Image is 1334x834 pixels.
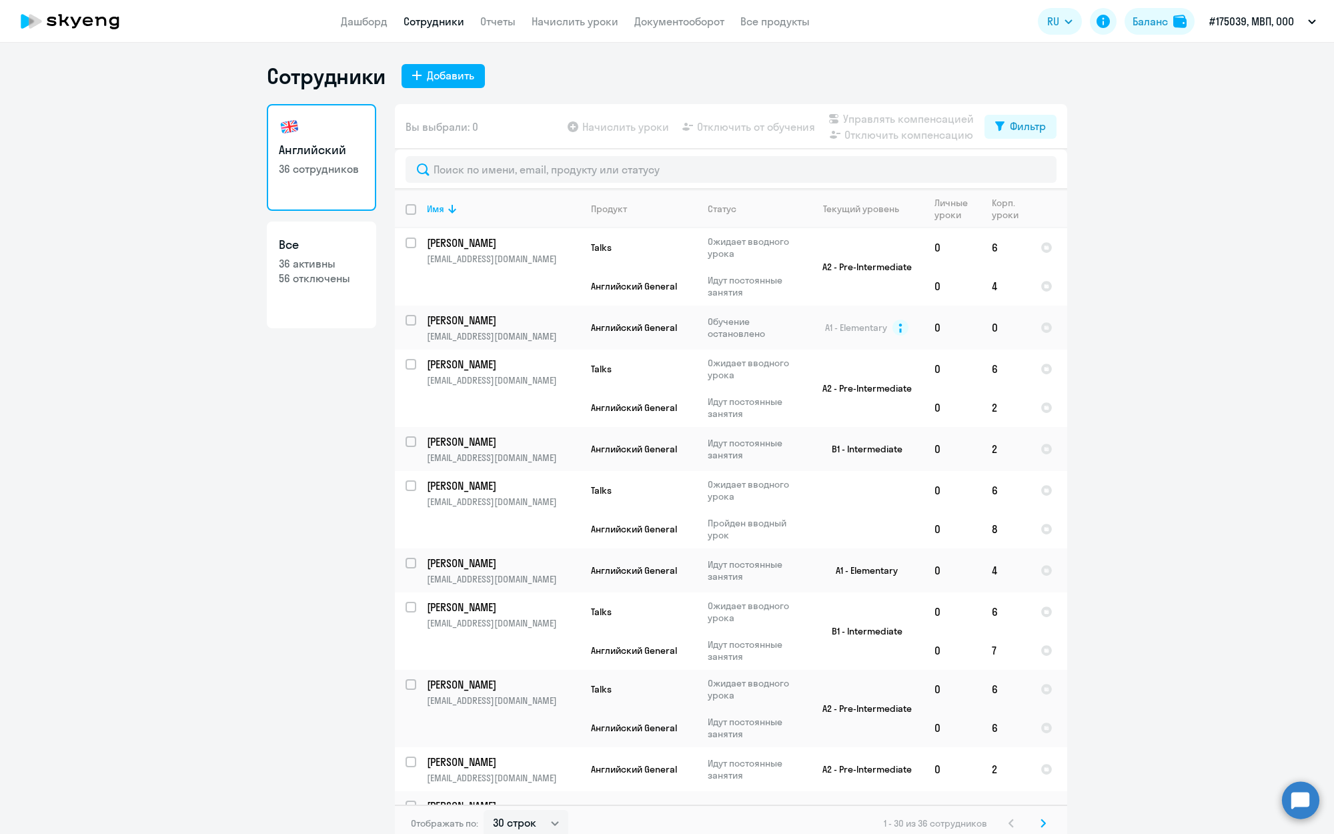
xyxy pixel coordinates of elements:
td: 0 [924,471,981,510]
td: 0 [924,709,981,747]
a: [PERSON_NAME] [427,556,580,570]
span: Английский General [591,443,677,455]
p: [EMAIL_ADDRESS][DOMAIN_NAME] [427,253,580,265]
span: 1 - 30 из 36 сотрудников [884,817,987,829]
a: Английский36 сотрудников [267,104,376,211]
span: Английский General [591,763,677,775]
p: 36 сотрудников [279,161,364,176]
p: [EMAIL_ADDRESS][DOMAIN_NAME] [427,330,580,342]
p: [EMAIL_ADDRESS][DOMAIN_NAME] [427,374,580,386]
p: Идут постоянные занятия [708,757,799,781]
h3: Все [279,236,364,254]
span: Английский General [591,523,677,535]
p: [PERSON_NAME] [427,600,578,614]
a: [PERSON_NAME] [427,677,580,692]
td: 0 [924,548,981,592]
p: Идут постоянные занятия [708,558,799,582]
a: [PERSON_NAME] [427,478,580,493]
p: [PERSON_NAME] [427,799,578,813]
h1: Сотрудники [267,63,386,89]
p: Ожидает вводного урока [708,478,799,502]
a: Начислить уроки [532,15,618,28]
p: [PERSON_NAME] [427,556,578,570]
p: Ожидает вводного урока [708,677,799,701]
td: 0 [924,631,981,670]
span: Talks [591,606,612,618]
p: [EMAIL_ADDRESS][DOMAIN_NAME] [427,573,580,585]
span: Английский General [591,402,677,414]
td: 6 [981,709,1030,747]
div: Статус [708,203,736,215]
a: [PERSON_NAME] [427,755,580,769]
p: Идут постоянные занятия [708,274,799,298]
h3: Английский [279,141,364,159]
td: 0 [924,228,981,267]
a: Все36 активны56 отключены [267,222,376,328]
a: Сотрудники [404,15,464,28]
td: 0 [924,747,981,791]
p: [PERSON_NAME] [427,357,578,372]
td: A2 - Pre-Intermediate [800,670,924,747]
button: Фильтр [984,115,1057,139]
p: [PERSON_NAME] [427,755,578,769]
img: english [279,116,300,137]
a: [PERSON_NAME] [427,600,580,614]
p: Ожидает вводного урока [708,236,799,260]
p: [PERSON_NAME] [427,236,578,250]
div: Текущий уровень [823,203,899,215]
div: Продукт [591,203,627,215]
td: 0 [924,267,981,306]
td: 8 [981,510,1030,548]
span: Английский General [591,722,677,734]
p: [PERSON_NAME] [427,434,578,449]
span: Английский General [591,645,677,657]
p: Идут постоянные занятия [708,437,799,461]
td: A1 - Elementary [800,548,924,592]
div: Личные уроки [934,197,980,221]
td: 0 [924,592,981,631]
div: Добавить [427,67,474,83]
p: 56 отключены [279,271,364,286]
span: Отображать по: [411,817,478,829]
td: 0 [924,306,981,350]
p: [EMAIL_ADDRESS][DOMAIN_NAME] [427,695,580,707]
p: Пройден вводный урок [708,517,799,541]
a: Балансbalance [1125,8,1195,35]
p: [PERSON_NAME] [427,313,578,328]
span: RU [1047,13,1059,29]
p: [PERSON_NAME] [427,478,578,493]
button: RU [1038,8,1082,35]
td: 2 [981,427,1030,471]
div: Баланс [1133,13,1168,29]
td: 2 [981,747,1030,791]
div: Фильтр [1010,118,1046,134]
p: [EMAIL_ADDRESS][DOMAIN_NAME] [427,617,580,629]
td: 6 [981,350,1030,388]
td: 7 [981,631,1030,670]
span: Talks [591,242,612,254]
a: [PERSON_NAME] [427,313,580,328]
td: 0 [981,306,1030,350]
p: Идут постоянные занятия [708,716,799,740]
p: Ожидает вводного урока [708,600,799,624]
input: Поиск по имени, email, продукту или статусу [406,156,1057,183]
td: 0 [924,350,981,388]
td: 0 [924,670,981,709]
p: [PERSON_NAME] [427,677,578,692]
td: A2 - Pre-Intermediate [800,747,924,791]
span: Английский General [591,564,677,576]
p: Идут постоянные занятия [708,639,799,663]
a: Документооборот [634,15,724,28]
p: #175039, МВП, ООО [1209,13,1294,29]
span: Talks [591,683,612,695]
a: Дашборд [341,15,388,28]
a: Все продукты [740,15,810,28]
img: balance [1173,15,1187,28]
td: 4 [981,267,1030,306]
a: [PERSON_NAME] [427,236,580,250]
span: Talks [591,484,612,496]
td: B1 - Intermediate [800,592,924,670]
span: Английский General [591,322,677,334]
div: Корп. уроки [992,197,1029,221]
td: 0 [924,427,981,471]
